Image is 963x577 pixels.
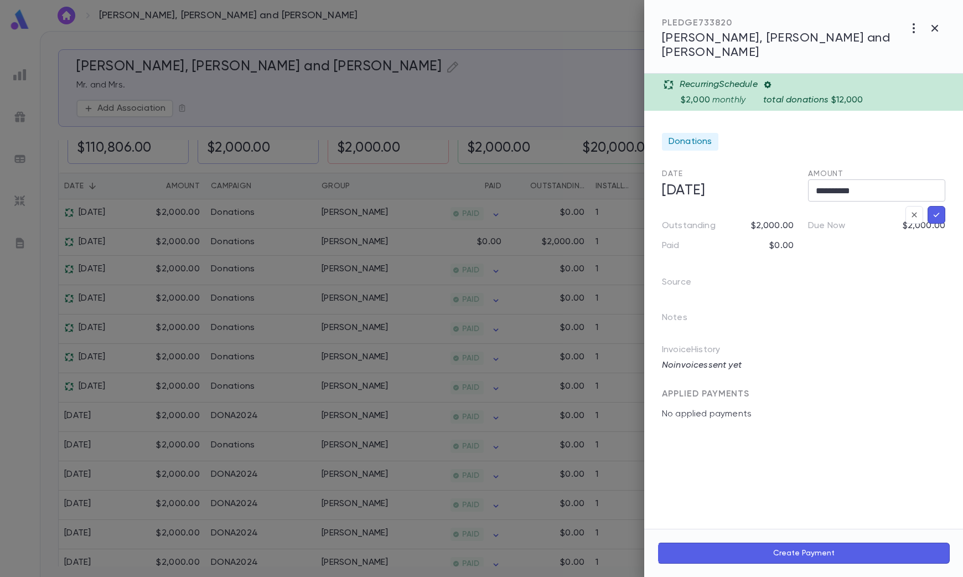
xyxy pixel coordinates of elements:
[657,543,950,564] button: Create Payment
[662,133,718,151] div: Donations
[662,409,945,420] p: No applied payments
[662,309,705,331] p: Notes
[662,360,945,371] p: No invoices sent yet
[681,95,710,106] p: $2,000
[831,95,863,106] p: $12,000
[751,220,794,231] p: $2,000.00
[680,79,758,90] p: Recurring Schedule
[903,220,945,231] p: $2,000.00
[662,170,682,178] span: Date
[662,274,709,296] p: Source
[662,240,680,251] p: Paid
[662,32,890,59] span: [PERSON_NAME], [PERSON_NAME] and [PERSON_NAME]
[769,240,794,251] p: $0.00
[808,220,845,231] p: Due Now
[669,136,712,147] span: Donations
[763,95,829,106] p: total donations
[662,220,716,231] p: Outstanding
[681,90,956,106] div: monthly
[662,18,903,29] div: PLEDGE 733820
[662,390,749,399] span: APPLIED PAYMENTS
[808,170,843,178] span: Amount
[662,344,945,360] p: Invoice History
[655,179,799,203] h5: [DATE]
